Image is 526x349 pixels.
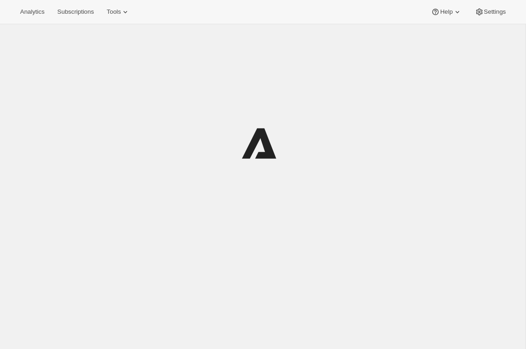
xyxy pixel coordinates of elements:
[101,5,135,18] button: Tools
[15,5,50,18] button: Analytics
[107,8,121,16] span: Tools
[469,5,511,18] button: Settings
[440,8,452,16] span: Help
[52,5,99,18] button: Subscriptions
[425,5,467,18] button: Help
[484,8,506,16] span: Settings
[20,8,44,16] span: Analytics
[57,8,94,16] span: Subscriptions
